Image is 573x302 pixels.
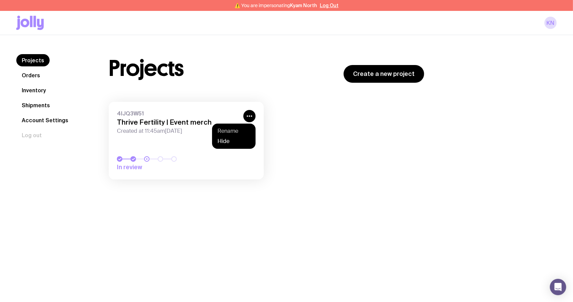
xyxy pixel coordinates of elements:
span: Kyam North [290,3,317,8]
a: Projects [16,54,50,66]
a: KN [544,17,557,29]
button: Log Out [320,3,338,8]
span: 4IJQ3W51 [117,110,239,117]
a: Inventory [16,84,51,96]
span: Created at 11:45am[DATE] [117,128,239,134]
a: Create a new project [344,65,424,83]
button: Hide [218,138,250,145]
h3: Thrive Fertility | Event merch [117,118,239,126]
button: Rename [218,128,250,134]
a: Account Settings [16,114,74,126]
span: In review [117,163,212,171]
a: Orders [16,69,46,81]
h1: Projects [109,58,184,79]
span: ⚠️ You are impersonating [235,3,317,8]
div: Open Intercom Messenger [550,279,566,295]
button: Log out [16,129,47,141]
a: 4IJQ3W51Thrive Fertility | Event merchCreated at 11:45am[DATE]In review [109,102,264,179]
a: Shipments [16,99,55,111]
